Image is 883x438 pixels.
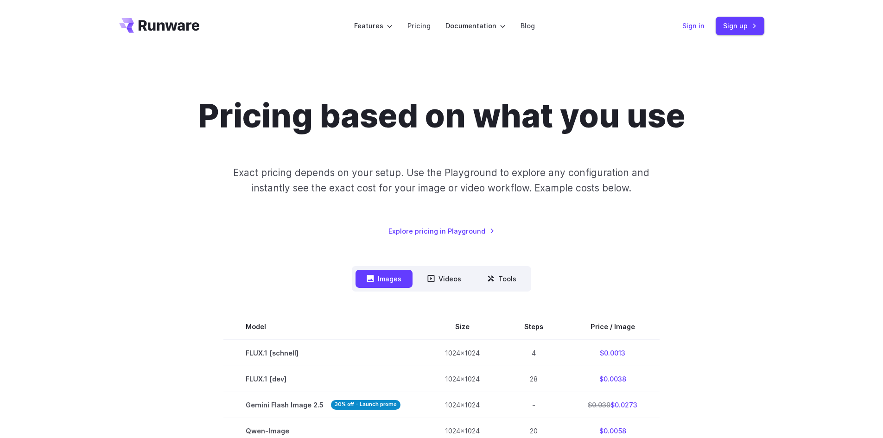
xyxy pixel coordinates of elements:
td: FLUX.1 [dev] [223,366,423,392]
td: 4 [502,340,565,366]
td: $0.0038 [565,366,660,392]
td: 28 [502,366,565,392]
td: 1024x1024 [423,392,502,418]
td: FLUX.1 [schnell] [223,340,423,366]
a: Sign in [682,20,705,31]
a: Pricing [407,20,431,31]
td: 1024x1024 [423,340,502,366]
a: Go to / [119,18,200,33]
p: Exact pricing depends on your setup. Use the Playground to explore any configuration and instantl... [216,165,667,196]
strong: 30% off - Launch promo [331,400,400,410]
td: $0.0273 [565,392,660,418]
a: Explore pricing in Playground [388,226,495,236]
h1: Pricing based on what you use [198,96,685,135]
label: Features [354,20,393,31]
button: Tools [476,270,527,288]
th: Price / Image [565,314,660,340]
th: Steps [502,314,565,340]
a: Sign up [716,17,764,35]
th: Model [223,314,423,340]
span: Gemini Flash Image 2.5 [246,400,400,410]
td: 1024x1024 [423,366,502,392]
th: Size [423,314,502,340]
button: Videos [416,270,472,288]
button: Images [356,270,413,288]
s: $0.039 [588,401,610,409]
td: $0.0013 [565,340,660,366]
a: Blog [521,20,535,31]
label: Documentation [445,20,506,31]
td: - [502,392,565,418]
